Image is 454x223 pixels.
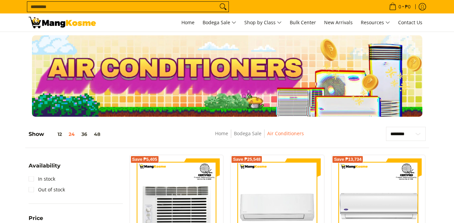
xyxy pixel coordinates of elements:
[357,13,393,32] a: Resources
[29,174,55,184] a: In stock
[65,132,78,137] button: 24
[29,131,104,138] h5: Show
[29,184,65,195] a: Out of stock
[132,157,158,161] span: Save ₱5,405
[44,132,65,137] button: 12
[181,19,195,26] span: Home
[290,19,316,26] span: Bulk Center
[78,132,91,137] button: 36
[166,129,353,145] nav: Breadcrumbs
[267,130,304,137] a: Air Conditioners
[178,13,198,32] a: Home
[241,13,285,32] a: Shop by Class
[324,19,353,26] span: New Arrivals
[398,19,422,26] span: Contact Us
[29,163,61,174] summary: Open
[218,2,229,12] button: Search
[29,163,61,169] span: Availability
[321,13,356,32] a: New Arrivals
[397,4,402,9] span: 0
[244,18,282,27] span: Shop by Class
[404,4,412,9] span: ₱0
[103,13,426,32] nav: Main Menu
[286,13,319,32] a: Bulk Center
[203,18,236,27] span: Bodega Sale
[334,157,361,161] span: Save ₱13,734
[215,130,228,137] a: Home
[395,13,426,32] a: Contact Us
[29,17,96,28] img: Bodega Sale Aircon l Mang Kosme: Home Appliances Warehouse Sale
[233,157,260,161] span: Save ₱25,548
[91,132,104,137] button: 48
[234,130,261,137] a: Bodega Sale
[29,216,43,221] span: Price
[199,13,240,32] a: Bodega Sale
[361,18,390,27] span: Resources
[387,3,413,10] span: •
